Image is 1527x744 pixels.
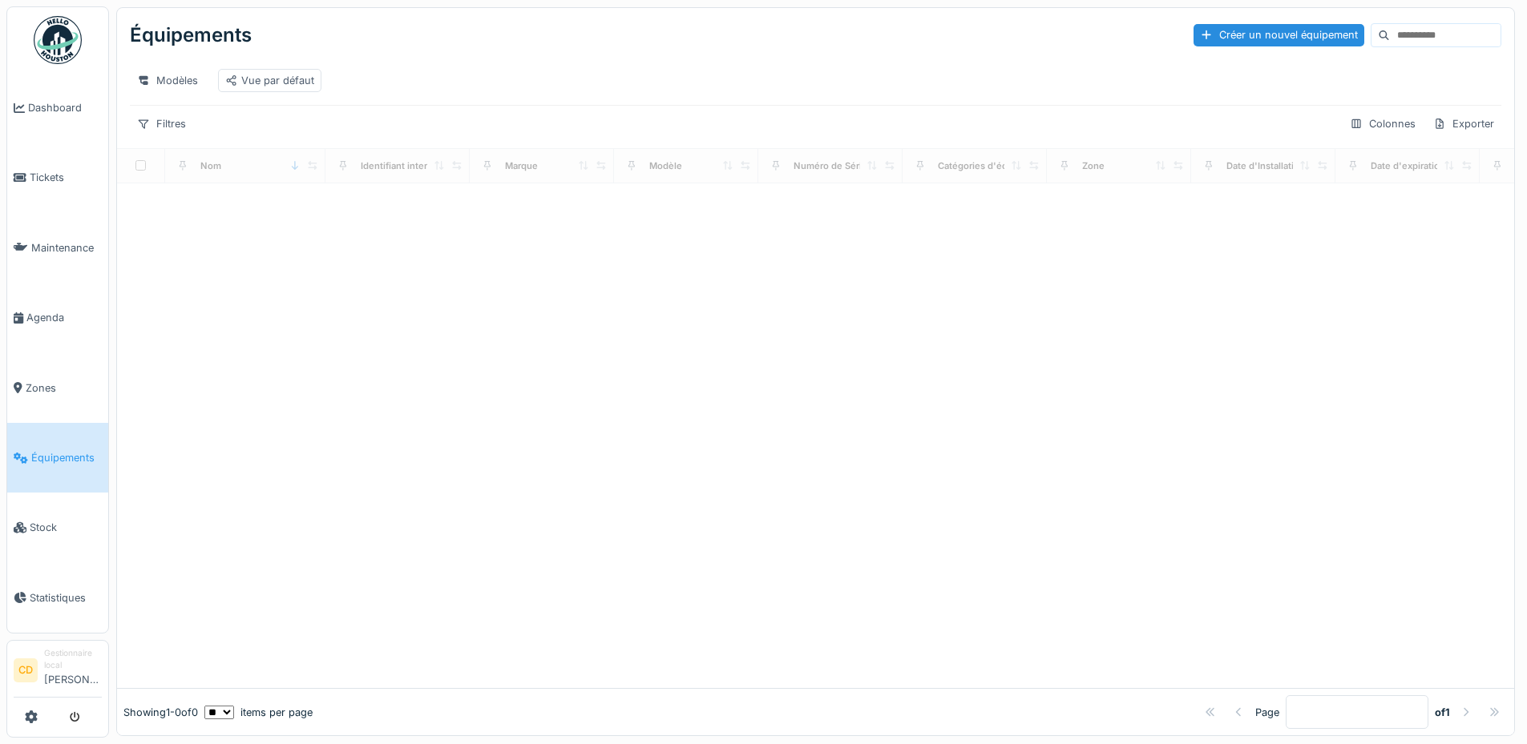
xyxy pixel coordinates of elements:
[30,170,102,185] span: Tickets
[1371,159,1445,173] div: Date d'expiration
[34,16,82,64] img: Badge_color-CXgf-gQk.svg
[14,647,102,698] a: CD Gestionnaire local[PERSON_NAME]
[200,159,221,173] div: Nom
[30,590,102,605] span: Statistiques
[44,647,102,694] li: [PERSON_NAME]
[7,353,108,423] a: Zones
[7,283,108,352] a: Agenda
[225,73,314,88] div: Vue par défaut
[204,705,313,720] div: items per page
[1426,112,1501,135] div: Exporter
[30,520,102,535] span: Stock
[123,705,198,720] div: Showing 1 - 0 of 0
[26,310,102,325] span: Agenda
[794,159,867,173] div: Numéro de Série
[505,159,538,173] div: Marque
[31,240,102,255] span: Maintenance
[7,563,108,633] a: Statistiques
[1255,705,1279,720] div: Page
[7,213,108,283] a: Maintenance
[649,159,682,173] div: Modèle
[1082,159,1105,173] div: Zone
[28,100,102,115] span: Dashboard
[938,159,1049,173] div: Catégories d'équipement
[14,658,38,682] li: CD
[7,423,108,493] a: Équipements
[1194,24,1364,46] div: Créer un nouvel équipement
[1226,159,1305,173] div: Date d'Installation
[130,69,205,92] div: Modèles
[7,143,108,212] a: Tickets
[1343,112,1423,135] div: Colonnes
[361,159,438,173] div: Identifiant interne
[130,112,193,135] div: Filtres
[7,73,108,143] a: Dashboard
[31,450,102,465] span: Équipements
[26,380,102,396] span: Zones
[130,14,252,56] div: Équipements
[1435,705,1450,720] strong: of 1
[7,493,108,562] a: Stock
[44,647,102,672] div: Gestionnaire local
